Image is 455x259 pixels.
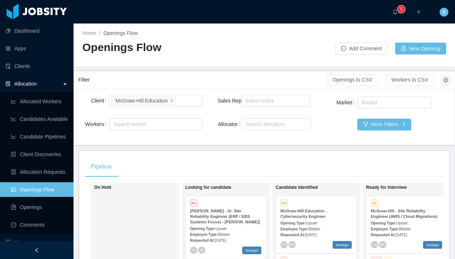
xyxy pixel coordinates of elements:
[82,40,264,55] h2: Openings Flow
[396,221,408,225] span: Upsale
[280,227,308,231] strong: Employee Type:
[371,233,395,237] strong: Requested At:
[282,242,286,247] span: YS
[11,217,68,232] a: icon: messageComments
[6,81,11,86] i: icon: solution
[372,242,377,247] span: YS
[246,120,303,128] div: Search allocators
[280,233,305,237] strong: Requested At:
[246,97,302,104] div: Select users
[305,233,316,237] span: [DATE]
[335,43,388,54] button: icon: messageAdd Comment
[103,30,137,36] span: Openings Flow
[114,120,191,128] div: Search worker
[6,59,68,73] a: icon: auditClients
[399,227,411,231] span: Billable
[115,97,168,105] div: McGraw-Hill Education
[11,182,68,197] a: icon: idcardOpenings Flow
[11,165,68,179] a: icon: file-doneAllocation Requests
[359,98,363,107] input: Market
[190,233,218,237] strong: Employee Type:
[280,209,327,219] strong: McGraw-Hill Education - Cybersecurity Engineer
[380,243,385,246] span: MP
[14,81,37,87] span: Allocation
[99,30,100,36] span: /
[85,121,110,127] label: Workers
[280,221,306,225] strong: Opening Type:
[170,98,173,103] i: icon: close
[218,98,246,104] label: Sales Rep
[276,185,379,190] h1: Candidate Identified
[85,157,118,177] div: Pipeline
[362,99,424,106] div: Market
[190,238,215,242] strong: Requested At:
[243,120,247,129] input: Allocator
[11,129,68,144] a: icon: line-chartCandidate Pipelines
[78,73,327,87] div: Filter
[442,8,445,17] span: X
[190,227,215,231] strong: Opening Type:
[11,94,68,109] a: icon: line-chartAllocated Workers
[371,209,438,219] strong: McGraw-Hill - Site Reliability Engineer (AWS / Cloud Migrations)
[395,233,407,237] span: [DATE]
[111,96,175,105] li: McGraw-Hill Education
[11,112,68,126] a: icon: line-chartCandidates Available
[82,30,96,36] a: Home
[218,121,243,127] label: Allocator
[416,9,421,14] i: icon: plus
[357,119,411,130] button: icon: filterMore Filters · 1
[333,241,352,249] span: Strategic
[306,221,317,225] span: Upsale
[371,221,396,225] strong: Opening Type:
[6,41,68,56] a: icon: appstoreApps
[11,147,68,162] a: icon: file-searchClient Discoveries
[393,9,398,14] i: icon: bell
[215,227,227,231] span: Upsale
[94,185,197,190] h1: On Hold
[243,96,247,105] input: Sales Rep
[6,24,68,38] a: icon: pie-chartDashboard
[11,200,68,215] a: icon: file-textOpenings
[280,199,288,207] span: P4
[190,209,260,224] strong: [PERSON_NAME] - Sr. Site Reliability Engineer (ERP / EBS Systems Focus) - [PERSON_NAME]]
[395,43,446,54] button: icon: file-addNew Opening
[290,243,294,246] span: MP
[6,235,68,250] a: icon: robotUsers
[177,96,181,105] input: Client
[185,185,288,190] h1: Looking for candidate
[371,227,399,231] strong: Employee Type:
[91,98,110,104] label: Client
[386,74,434,86] button: Workers to CSV
[111,120,115,129] input: Workers
[398,6,405,13] sup: 0
[200,248,204,252] span: MP
[308,227,320,231] span: Billable
[336,100,357,105] label: Market
[423,241,442,249] span: Strategic
[242,247,261,254] span: Strategic
[218,233,230,237] span: Billable
[215,238,226,242] span: [DATE]
[441,76,450,85] button: icon: setting
[190,199,197,207] span: P1
[327,74,378,86] button: Openings to CSV
[371,199,378,207] span: P2
[191,248,196,252] span: YS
